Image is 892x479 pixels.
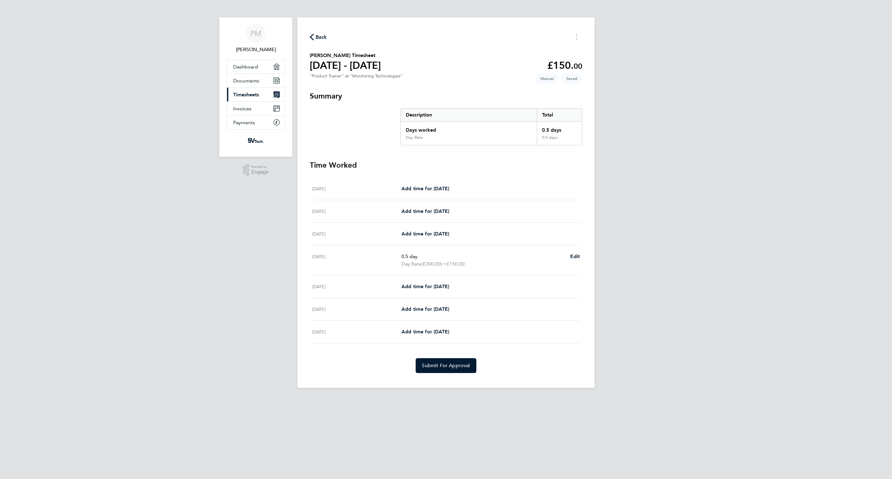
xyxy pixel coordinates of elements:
a: Add time for [DATE] [401,208,449,215]
div: Summary [400,108,582,145]
span: Invoices [233,106,251,112]
div: [DATE] [312,283,401,290]
span: Add time for [DATE] [401,283,449,289]
a: Payments [227,116,285,129]
a: Add time for [DATE] [401,283,449,290]
span: PM [250,29,261,37]
a: Dashboard [227,60,285,73]
app-decimal: £150. [547,59,582,71]
div: [DATE] [312,253,401,268]
div: 0.5 days [537,121,582,135]
a: Add time for [DATE] [401,230,449,238]
a: Invoices [227,102,285,115]
span: £150.00 [447,261,465,267]
span: Add time for [DATE] [401,208,449,214]
h3: Summary [310,91,582,101]
div: [DATE] [312,208,401,215]
span: Powered by [251,164,269,169]
span: Documents [233,78,259,84]
span: Edit [570,253,580,259]
span: This timesheet was manually created. [536,73,559,84]
a: Go to home page [227,136,285,146]
div: Description [401,109,537,121]
h3: Time Worked [310,160,582,170]
span: Submit For Approval [422,363,470,369]
span: (£300.00) = [422,261,447,267]
div: [DATE] [312,230,401,238]
span: Paul Mallard [227,46,285,53]
a: Timesheets [227,88,285,101]
button: Back [310,33,327,41]
div: [DATE] [312,305,401,313]
div: [DATE] [312,185,401,192]
nav: Main navigation [219,17,292,157]
span: Engage [251,169,269,175]
a: Edit [570,253,580,260]
a: PM[PERSON_NAME] [227,24,285,53]
h1: [DATE] - [DATE] [310,59,381,72]
img: weare5values-logo-retina.png [247,136,265,146]
a: Documents [227,74,285,87]
span: Payments [233,120,255,125]
a: Powered byEngage [243,164,269,176]
span: Add time for [DATE] [401,329,449,335]
a: Add time for [DATE] [401,328,449,336]
div: Day Rate [406,135,423,140]
p: 0.5 day [401,253,565,260]
div: [DATE] [312,328,401,336]
div: "Product Trainer" at "Monitoring Technologies" [310,73,403,79]
h2: [PERSON_NAME] Timesheet [310,52,381,59]
a: Add time for [DATE] [401,305,449,313]
div: 0.5 days [537,135,582,145]
span: Timesheets [233,92,259,98]
span: This timesheet is Saved. [561,73,582,84]
span: Add time for [DATE] [401,186,449,191]
span: Dashboard [233,64,258,70]
span: Day Rate [401,260,422,268]
button: Timesheets Menu [571,32,582,42]
span: Back [316,33,327,41]
span: 00 [574,62,582,71]
div: Total [537,109,582,121]
span: Add time for [DATE] [401,231,449,237]
span: Add time for [DATE] [401,306,449,312]
a: Add time for [DATE] [401,185,449,192]
button: Submit For Approval [416,358,476,373]
div: Days worked [401,121,537,135]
